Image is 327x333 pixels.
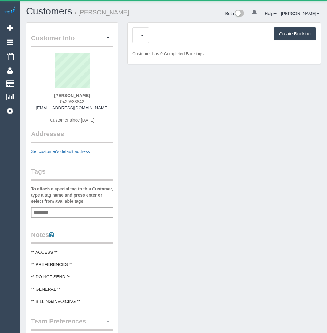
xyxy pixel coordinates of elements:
[4,6,16,15] img: Automaid Logo
[31,317,113,331] legend: Team Preferences
[225,11,244,16] a: Beta
[50,118,94,123] span: Customer since [DATE]
[31,186,113,204] label: To attach a special tag to this Customer, type a tag name and press enter or select from availabl...
[26,6,72,17] a: Customers
[60,99,84,104] span: 0420538842
[36,105,108,110] a: [EMAIL_ADDRESS][DOMAIN_NAME]
[234,10,244,18] img: New interface
[31,149,90,154] a: Set customer's default address
[31,167,113,181] legend: Tags
[31,230,113,244] legend: Notes
[132,51,316,57] p: Customer has 0 Completed Bookings
[274,27,316,40] button: Create Booking
[265,11,277,16] a: Help
[75,9,129,16] small: / [PERSON_NAME]
[281,11,319,16] a: [PERSON_NAME]
[31,33,113,47] legend: Customer Info
[54,93,90,98] strong: [PERSON_NAME]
